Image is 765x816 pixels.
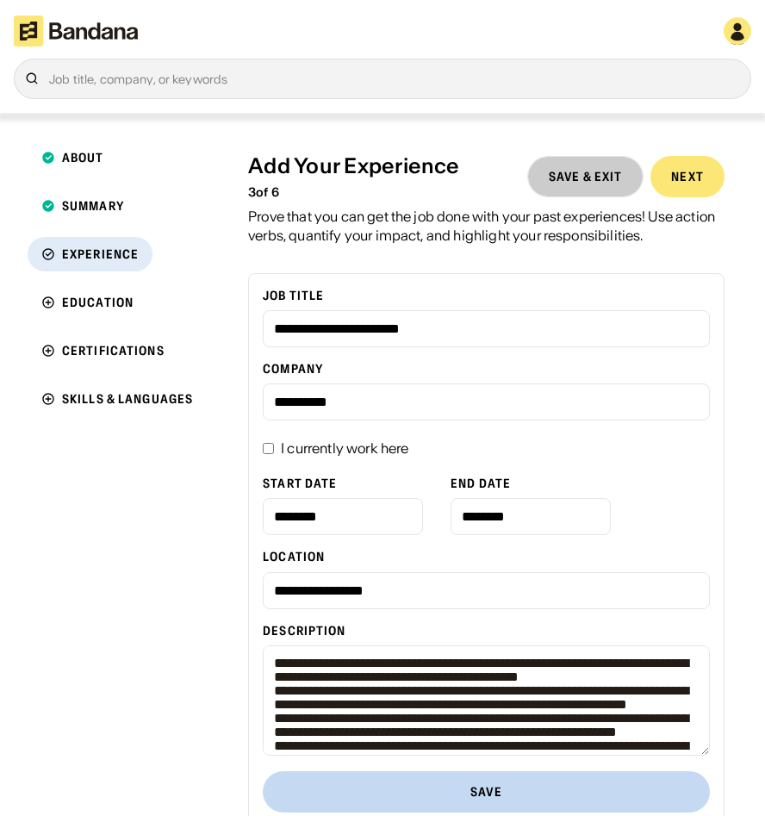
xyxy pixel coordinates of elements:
div: Job Title [263,288,710,303]
div: Prove that you can get the job done with your past experiences! Use action verbs, quantify your i... [248,207,725,246]
div: Next [671,171,703,183]
a: Summary [28,189,207,223]
div: Location [263,549,710,564]
div: Job title, company, or keywords [49,72,740,85]
a: Skills & Languages [28,382,207,416]
a: Education [28,285,207,320]
img: Bandana logotype [14,16,138,47]
div: 3 of 6 [248,185,460,200]
div: Save & Exit [549,171,622,183]
div: Company [263,361,710,377]
a: Certifications [28,333,207,368]
div: Summary [62,200,124,212]
a: Experience [28,237,207,271]
div: Education [62,296,134,308]
div: Add Your Experience [248,154,460,179]
div: Skills & Languages [62,393,193,405]
div: Start Date [263,476,423,491]
div: I currently work here [281,441,408,455]
div: End Date [451,476,611,491]
div: Experience [62,248,139,260]
div: Description [263,623,710,638]
div: Save [470,786,501,798]
a: About [28,140,207,175]
div: About [62,152,104,164]
div: Certifications [62,345,165,357]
